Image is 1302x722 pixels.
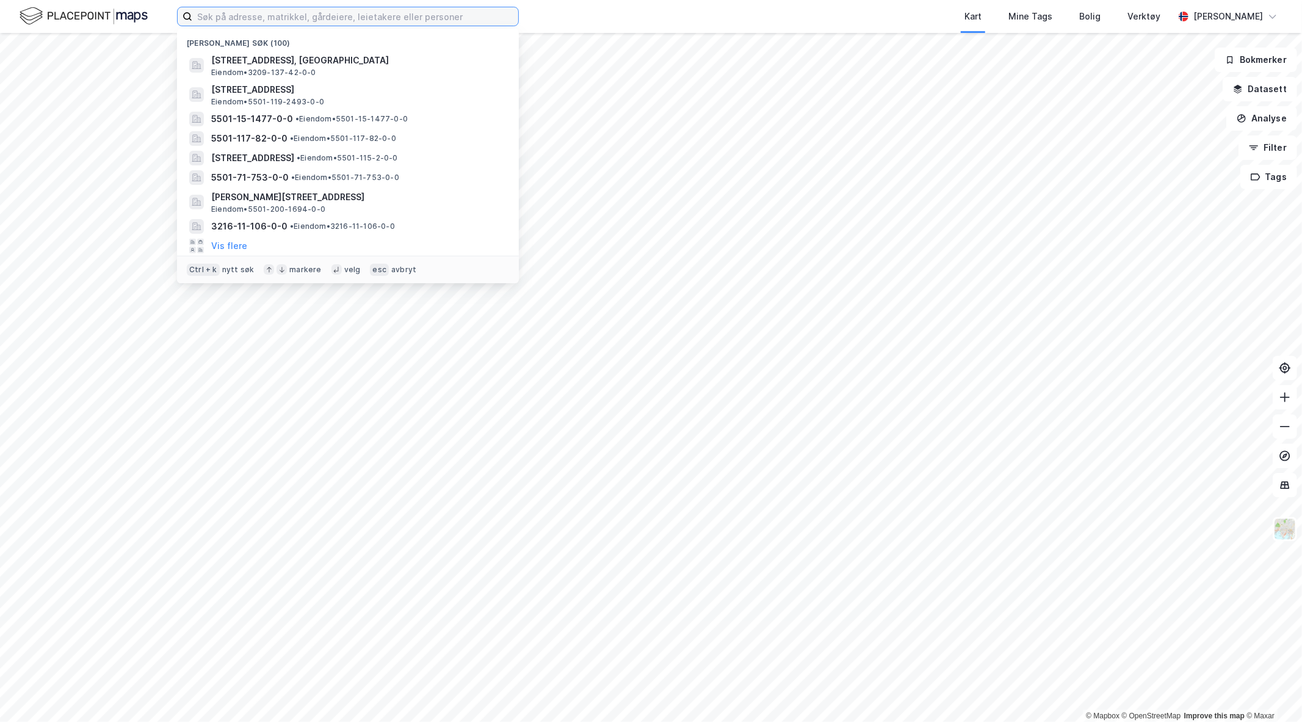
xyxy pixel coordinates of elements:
button: Tags [1240,165,1297,189]
button: Analyse [1226,106,1297,131]
button: Vis flere [211,239,247,253]
div: Kontrollprogram for chat [1241,663,1302,722]
div: markere [289,265,321,275]
a: OpenStreetMap [1122,712,1181,720]
span: • [290,134,294,143]
span: Eiendom • 5501-200-1694-0-0 [211,204,325,214]
span: Eiendom • 5501-15-1477-0-0 [295,114,408,124]
span: 5501-15-1477-0-0 [211,112,293,126]
span: Eiendom • 5501-115-2-0-0 [297,153,398,163]
span: [PERSON_NAME][STREET_ADDRESS] [211,190,504,204]
div: Ctrl + k [187,264,220,276]
span: [STREET_ADDRESS], [GEOGRAPHIC_DATA] [211,53,504,68]
input: Søk på adresse, matrikkel, gårdeiere, leietakere eller personer [192,7,518,26]
span: • [297,153,300,162]
div: [PERSON_NAME] [1193,9,1263,24]
span: Eiendom • 5501-71-753-0-0 [291,173,399,182]
button: Filter [1239,135,1297,160]
span: 5501-71-753-0-0 [211,170,289,185]
span: • [295,114,299,123]
span: 3216-11-106-0-0 [211,219,288,234]
img: logo.f888ab2527a4732fd821a326f86c7f29.svg [20,5,148,27]
div: Verktøy [1127,9,1160,24]
span: [STREET_ADDRESS] [211,82,504,97]
button: Datasett [1223,77,1297,101]
span: Eiendom • 3216-11-106-0-0 [290,222,395,231]
div: avbryt [391,265,416,275]
span: • [291,173,295,182]
span: Eiendom • 3209-137-42-0-0 [211,68,316,78]
img: Z [1273,518,1297,541]
div: esc [370,264,389,276]
span: 5501-117-82-0-0 [211,131,288,146]
span: [STREET_ADDRESS] [211,151,294,165]
div: Bolig [1079,9,1101,24]
div: velg [344,265,361,275]
span: • [290,222,294,231]
a: Improve this map [1184,712,1245,720]
span: Eiendom • 5501-117-82-0-0 [290,134,396,143]
iframe: Chat Widget [1241,663,1302,722]
button: Bokmerker [1215,48,1297,72]
div: nytt søk [222,265,255,275]
div: Mine Tags [1008,9,1052,24]
a: Mapbox [1086,712,1119,720]
span: Eiendom • 5501-119-2493-0-0 [211,97,324,107]
div: [PERSON_NAME] søk (100) [177,29,519,51]
div: Kart [964,9,982,24]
